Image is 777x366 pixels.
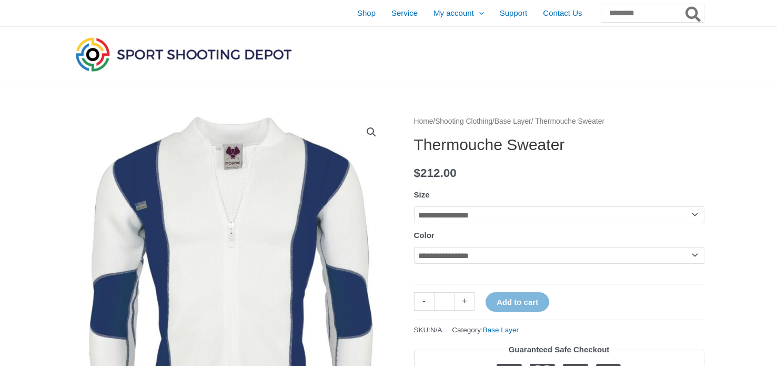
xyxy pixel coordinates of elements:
[434,292,455,311] input: Product quantity
[414,231,435,240] label: Color
[504,342,614,357] legend: Guaranteed Safe Checkout
[414,190,430,199] label: Size
[483,326,519,334] a: Base Layer
[414,166,457,180] bdi: 212.00
[455,292,475,311] a: +
[362,123,381,142] a: View full-screen image gallery
[414,292,434,311] a: -
[414,323,442,337] span: SKU:
[486,292,549,312] button: Add to cart
[452,323,519,337] span: Category:
[495,117,531,125] a: Base Layer
[430,326,442,334] span: N/A
[414,117,433,125] a: Home
[435,117,492,125] a: Shooting Clothing
[414,166,421,180] span: $
[683,4,704,22] button: Search
[414,135,704,154] h1: Thermouche Sweater
[73,35,294,74] img: Sport Shooting Depot
[414,115,704,128] nav: Breadcrumb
